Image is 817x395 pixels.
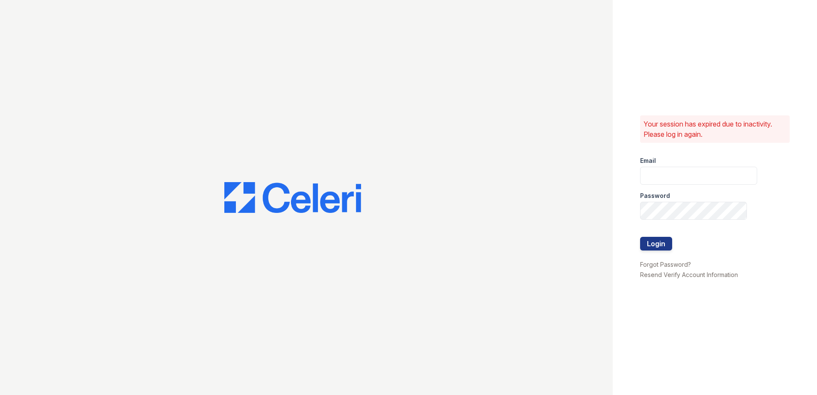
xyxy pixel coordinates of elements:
[640,237,672,251] button: Login
[640,192,670,200] label: Password
[644,119,786,139] p: Your session has expired due to inactivity. Please log in again.
[224,182,361,213] img: CE_Logo_Blue-a8612792a0a2168367f1c8372b55b34899dd931a85d93a1a3d3e32e68fde9ad4.png
[640,261,691,268] a: Forgot Password?
[640,156,656,165] label: Email
[640,271,738,278] a: Resend Verify Account Information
